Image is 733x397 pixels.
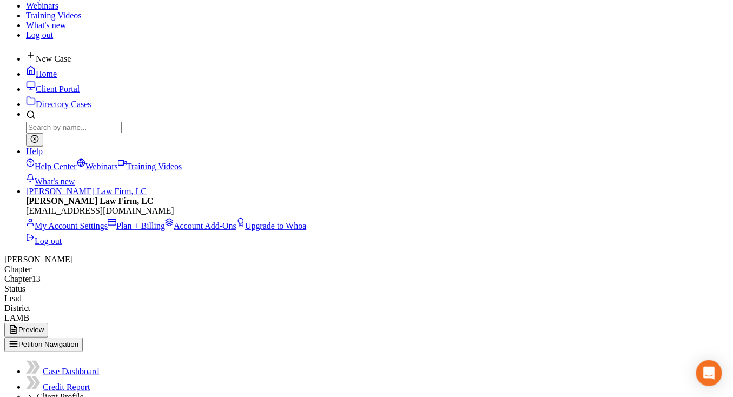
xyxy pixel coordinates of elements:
a: Upgrade to Whoa [236,221,306,230]
a: Account Add-Ons [165,221,236,230]
a: [PERSON_NAME] Law Firm, LC [26,187,147,196]
span: [EMAIL_ADDRESS][DOMAIN_NAME] [26,206,174,215]
strong: [PERSON_NAME] Law Firm, LC [26,196,154,206]
a: Credit Report [43,382,90,392]
input: Search by name... [26,122,122,133]
div: LAMB [4,313,729,323]
div: Status [4,284,729,294]
button: Preview [4,323,48,338]
a: Help [26,147,43,156]
span: [PERSON_NAME] [4,255,73,264]
a: My Account Settings [26,221,108,230]
a: Log out [26,30,53,39]
div: Lead [4,294,729,303]
a: Webinars [77,162,118,171]
div: Help [26,156,729,187]
div: Chapter [4,274,729,284]
a: Case Dashboard [43,367,99,376]
span: New Case [36,54,71,63]
div: Chapter [4,264,729,274]
a: What's new [26,21,66,30]
div: Open Intercom Messenger [696,360,722,386]
div: District [4,303,729,313]
a: Directory Cases [26,100,91,109]
a: Help Center [26,162,77,171]
a: Training Videos [118,162,182,171]
a: Home [26,69,57,78]
a: Webinars [26,1,58,10]
a: Training Videos [26,11,82,20]
span: 13 [32,274,41,283]
a: What's new [26,177,75,186]
div: [PERSON_NAME] Law Firm, LC [26,196,729,246]
a: Client Portal [26,84,80,94]
button: Petition Navigation [4,338,83,352]
a: Log out [26,236,62,246]
a: Plan + Billing [108,221,165,230]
